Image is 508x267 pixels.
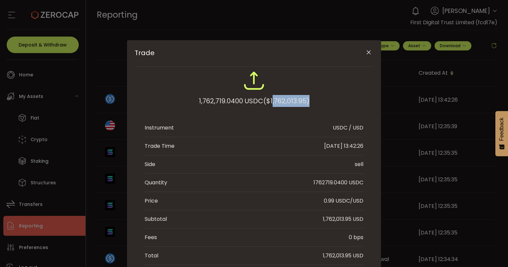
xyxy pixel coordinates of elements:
div: [DATE] 13:42:26 [324,142,363,150]
div: USDC / USD [333,124,363,132]
iframe: Chat Widget [475,235,508,267]
div: Subtotal [145,215,167,223]
div: sell [355,160,363,168]
div: Quantity [145,179,167,187]
div: 1,762,013.95 USD [323,252,363,260]
div: 1762719.0400 USDC [314,179,363,187]
div: 1,762,719.0400 USDC [199,95,310,107]
div: 0 bps [349,233,363,241]
span: ($1,762,013.95) [263,95,310,107]
button: Close [363,47,374,58]
span: Feedback [499,118,505,141]
div: Fees [145,233,157,241]
div: Trade Time [145,142,175,150]
button: Feedback - Show survey [495,111,508,156]
div: Total [145,252,158,260]
div: Side [145,160,155,168]
div: Instrument [145,124,174,132]
span: Trade [135,49,349,57]
div: 0.99 USDC/USD [324,197,363,205]
div: Price [145,197,158,205]
div: 1,762,013.95 USD [323,215,363,223]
